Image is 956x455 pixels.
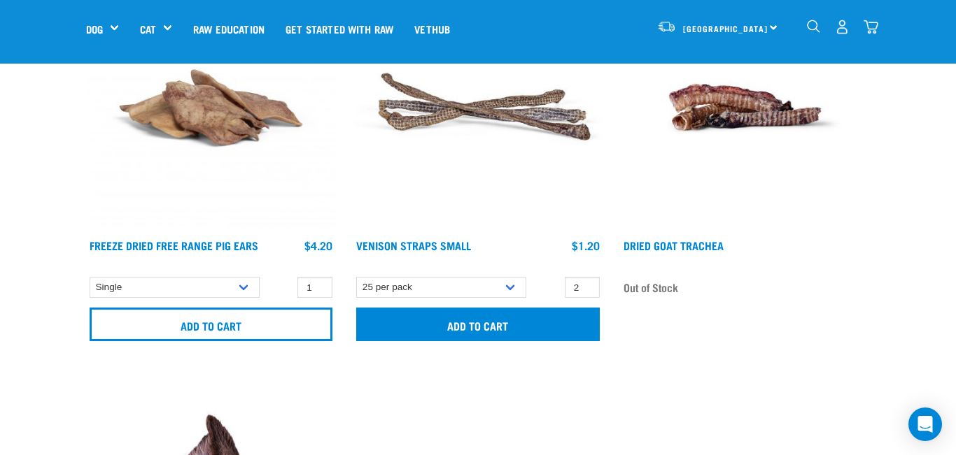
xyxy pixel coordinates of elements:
[624,242,724,248] a: Dried Goat Trachea
[90,308,332,341] input: Add to cart
[90,242,258,248] a: Freeze Dried Free Range Pig Ears
[297,277,332,298] input: 1
[356,308,599,341] input: Add to cart
[657,20,676,33] img: van-moving.png
[572,239,600,252] div: $1.20
[304,239,332,252] div: $4.20
[683,26,768,31] span: [GEOGRAPHIC_DATA]
[807,20,820,33] img: home-icon-1@2x.png
[908,407,942,441] div: Open Intercom Messenger
[356,242,471,248] a: Venison Straps Small
[140,21,156,37] a: Cat
[404,1,461,57] a: Vethub
[864,20,878,34] img: home-icon@2x.png
[565,277,600,298] input: 1
[275,1,404,57] a: Get started with Raw
[624,277,678,298] span: Out of Stock
[183,1,275,57] a: Raw Education
[86,21,103,37] a: Dog
[835,20,850,34] img: user.png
